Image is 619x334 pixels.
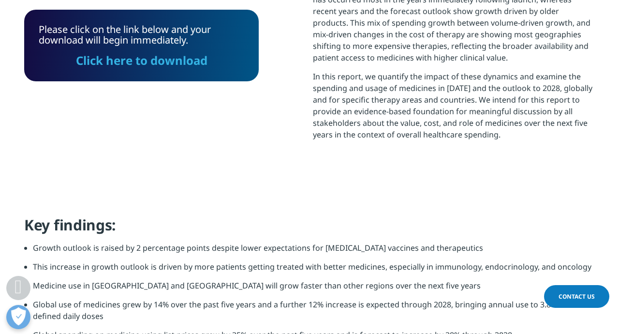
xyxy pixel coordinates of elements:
div: Please click on the link below and your download will begin immediately. [39,24,244,67]
button: Open Preferences [6,305,30,329]
li: This increase in growth outlook is driven by more patients getting treated with better medicines,... [33,261,595,280]
li: Growth outlook is raised by 2 percentage points despite lower expectations for [MEDICAL_DATA] vac... [33,242,595,261]
h4: Key findings: [24,215,595,242]
p: In this report, we quantify the impact of these dynamics and examine the spending and usage of me... [313,71,595,148]
span: Contact Us [559,292,595,301]
a: Contact Us [544,285,609,308]
li: Global use of medicines grew by 14% over the past five years and a further 12% increase is expect... [33,299,595,329]
li: Medicine use in [GEOGRAPHIC_DATA] and [GEOGRAPHIC_DATA] will grow faster than other regions over ... [33,280,595,299]
a: Click here to download [76,52,207,68]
